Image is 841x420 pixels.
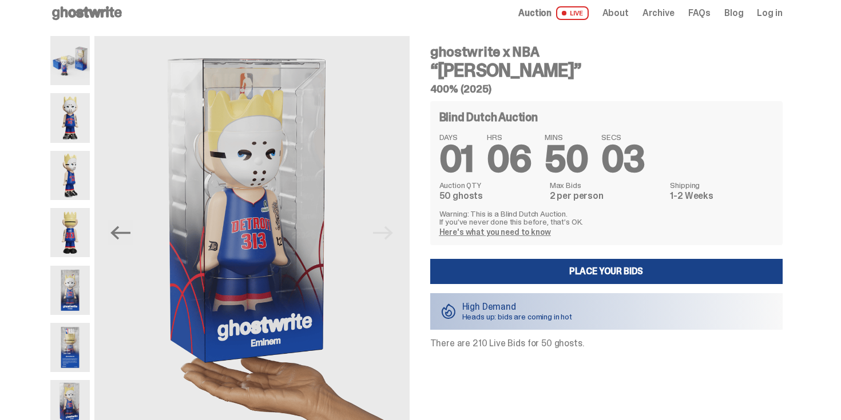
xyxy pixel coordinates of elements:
[430,259,783,284] a: Place your Bids
[439,191,543,201] dd: 50 ghosts
[688,9,711,18] a: FAQs
[430,61,783,79] h3: “[PERSON_NAME]”
[556,6,589,20] span: LIVE
[518,6,588,20] a: Auction LIVE
[518,9,552,18] span: Auction
[545,133,588,141] span: MINS
[439,227,551,237] a: Here's what you need to know
[50,36,90,85] img: Eminem_NBA_400_10.png
[670,181,773,189] dt: Shipping
[430,45,783,59] h4: ghostwrite x NBA
[757,9,782,18] a: Log in
[602,9,629,18] a: About
[108,220,133,245] button: Previous
[50,323,90,372] img: Eminem_NBA_400_13.png
[462,302,573,311] p: High Demand
[439,133,474,141] span: DAYS
[601,135,645,183] span: 03
[670,191,773,201] dd: 1-2 Weeks
[430,339,783,348] p: There are 210 Live Bids for 50 ghosts.
[439,135,474,183] span: 01
[50,208,90,257] img: Copy%20of%20Eminem_NBA_400_6.png
[642,9,675,18] a: Archive
[550,181,664,189] dt: Max Bids
[439,181,543,189] dt: Auction QTY
[50,266,90,315] img: Eminem_NBA_400_12.png
[487,135,531,183] span: 06
[439,111,538,123] h4: Blind Dutch Auction
[430,84,783,94] h5: 400% (2025)
[545,135,588,183] span: 50
[724,9,743,18] a: Blog
[50,151,90,200] img: Copy%20of%20Eminem_NBA_400_3.png
[439,210,773,226] p: Warning: This is a Blind Dutch Auction. If you’ve never done this before, that’s OK.
[487,133,531,141] span: HRS
[601,133,645,141] span: SECS
[462,313,573,321] p: Heads up: bids are coming in hot
[50,93,90,142] img: Copy%20of%20Eminem_NBA_400_1.png
[550,191,664,201] dd: 2 per person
